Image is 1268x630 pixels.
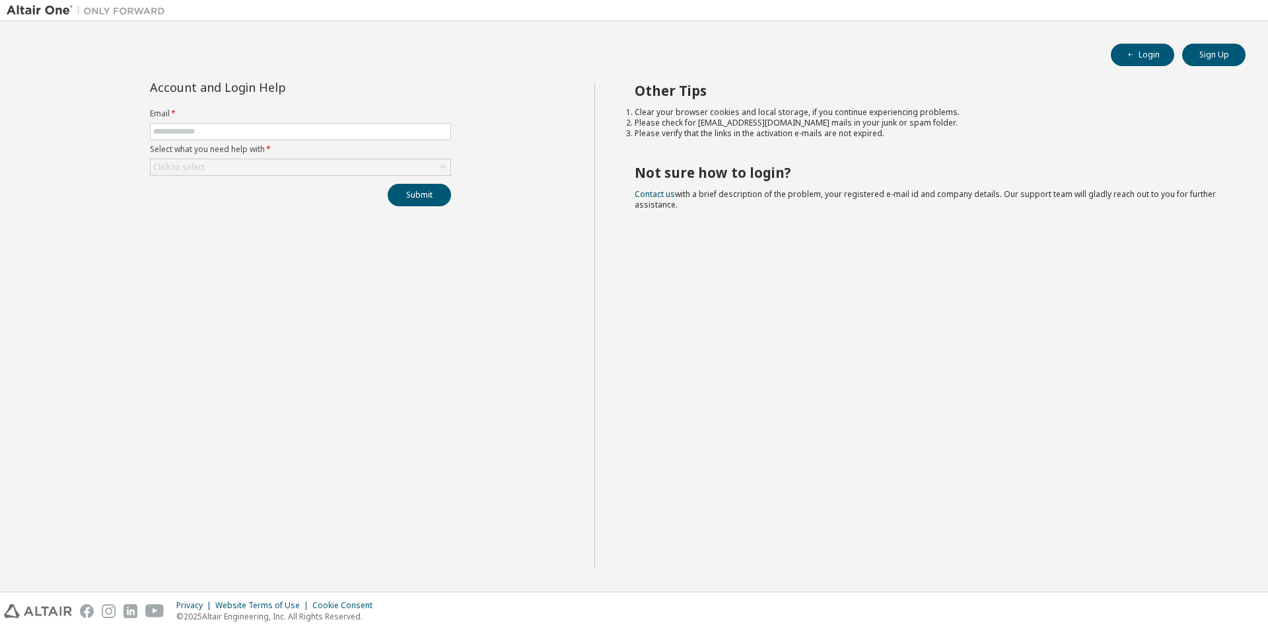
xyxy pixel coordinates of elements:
li: Clear your browser cookies and local storage, if you continue experiencing problems. [635,107,1222,118]
img: facebook.svg [80,604,94,618]
button: Login [1111,44,1174,66]
li: Please verify that the links in the activation e-mails are not expired. [635,128,1222,139]
img: youtube.svg [145,604,164,618]
button: Submit [388,184,451,206]
img: linkedin.svg [123,604,137,618]
img: instagram.svg [102,604,116,618]
div: Website Terms of Use [215,600,312,611]
p: © 2025 Altair Engineering, Inc. All Rights Reserved. [176,611,380,622]
a: Contact us [635,188,675,200]
h2: Not sure how to login? [635,164,1222,181]
div: Account and Login Help [150,82,391,93]
img: Altair One [7,4,172,17]
div: Privacy [176,600,215,611]
div: Cookie Consent [312,600,380,611]
div: Click to select [151,159,450,175]
span: with a brief description of the problem, your registered e-mail id and company details. Our suppo... [635,188,1216,210]
img: altair_logo.svg [4,604,72,618]
h2: Other Tips [635,82,1222,99]
div: Click to select [153,162,205,173]
li: Please check for [EMAIL_ADDRESS][DOMAIN_NAME] mails in your junk or spam folder. [635,118,1222,128]
button: Sign Up [1182,44,1246,66]
label: Email [150,108,451,119]
label: Select what you need help with [150,144,451,155]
